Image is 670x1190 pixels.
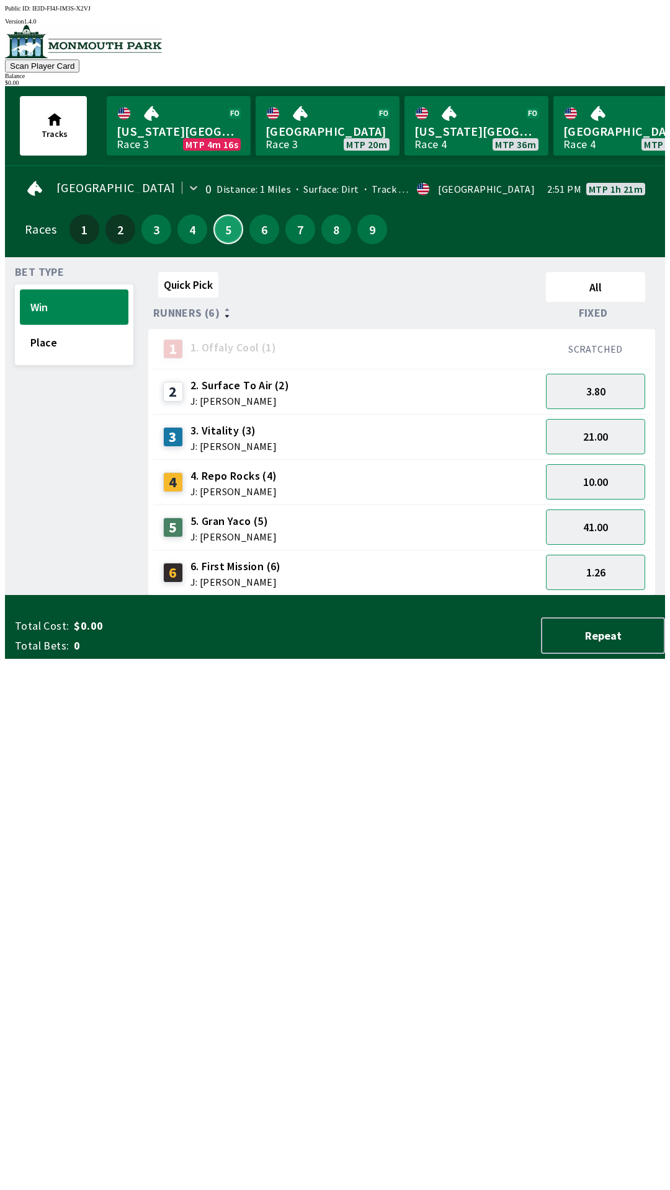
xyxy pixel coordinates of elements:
span: All [552,280,640,294]
button: All [546,272,645,302]
span: J: [PERSON_NAME] [190,532,277,542]
span: Repeat [552,628,654,643]
span: Total Cost: [15,619,69,633]
span: 2. Surface To Air (2) [190,377,289,394]
div: Version 1.4.0 [5,18,665,25]
button: 1.26 [546,555,645,590]
span: J: [PERSON_NAME] [190,441,277,451]
div: 6 [163,563,183,583]
span: Tracks [42,128,68,139]
a: [GEOGRAPHIC_DATA]Race 3MTP 20m [256,96,400,156]
div: 1 [163,339,183,359]
a: [US_STATE][GEOGRAPHIC_DATA]Race 4MTP 36m [404,96,548,156]
button: 8 [321,214,351,244]
div: Balance [5,73,665,79]
span: [US_STATE][GEOGRAPHIC_DATA] [117,123,241,139]
span: Place [30,335,118,350]
span: Track Condition: Firm [359,183,468,195]
div: 2 [163,382,183,402]
span: Total Bets: [15,638,69,653]
div: Fixed [541,307,650,319]
div: $ 0.00 [5,79,665,86]
span: [GEOGRAPHIC_DATA] [266,123,390,139]
span: MTP 20m [346,139,387,149]
span: 8 [324,225,348,234]
div: Races [25,224,56,234]
span: Win [30,300,118,314]
div: 0 [205,184,212,194]
div: 4 [163,472,183,492]
button: 5 [213,214,243,244]
span: $0.00 [74,619,269,633]
div: Runners (6) [153,307,541,319]
span: 1.26 [586,565,605,580]
span: 9 [360,225,384,234]
span: [US_STATE][GEOGRAPHIC_DATA] [414,123,538,139]
span: 3 [145,225,168,234]
button: 9 [357,214,387,244]
span: 1. Offaly Cool (1) [190,340,276,356]
button: 2 [105,214,135,244]
div: Race 3 [117,139,149,149]
span: 5. Gran Yaco (5) [190,513,277,529]
span: 4. Repo Rocks (4) [190,468,277,484]
a: [US_STATE][GEOGRAPHIC_DATA]Race 3MTP 4m 16s [107,96,251,156]
button: Win [20,289,128,325]
span: 21.00 [583,430,608,444]
button: 6 [249,214,279,244]
img: venue logo [5,25,162,58]
span: 41.00 [583,520,608,534]
div: SCRATCHED [546,343,645,355]
span: Surface: Dirt [291,183,359,195]
span: Distance: 1 Miles [217,183,291,195]
span: J: [PERSON_NAME] [190,487,277,496]
button: 7 [285,214,315,244]
div: Race 3 [266,139,298,149]
span: 6 [252,225,276,234]
div: 5 [163,518,183,537]
div: Public ID: [5,5,665,12]
span: 0 [74,638,269,653]
button: Place [20,325,128,360]
button: 3.80 [546,374,645,409]
button: Scan Player Card [5,59,79,73]
div: Race 4 [563,139,596,149]
span: 10.00 [583,475,608,489]
span: J: [PERSON_NAME] [190,577,281,587]
button: 10.00 [546,464,645,500]
button: Tracks [20,96,87,156]
span: J: [PERSON_NAME] [190,396,289,406]
span: 6. First Mission (6) [190,558,281,575]
button: Repeat [541,617,665,654]
button: 41.00 [546,509,645,545]
button: 3 [141,214,171,244]
span: Quick Pick [164,278,213,292]
span: 3.80 [586,384,605,399]
span: Runners (6) [153,308,220,318]
span: Bet Type [15,267,64,277]
div: 3 [163,427,183,447]
span: 7 [288,225,312,234]
span: MTP 36m [495,139,536,149]
span: 2:51 PM [547,184,581,194]
span: IEID-FI4J-IM3S-X2VJ [32,5,91,12]
div: [GEOGRAPHIC_DATA] [438,184,535,194]
button: Quick Pick [158,272,218,297]
span: [GEOGRAPHIC_DATA] [56,183,176,193]
span: Fixed [579,308,608,318]
span: 3. Vitality (3) [190,423,277,439]
span: MTP 1h 21m [589,184,643,194]
button: 4 [177,214,207,244]
button: 1 [69,214,99,244]
span: MTP 4m 16s [185,139,238,149]
span: 1 [73,225,96,234]
span: 4 [181,225,204,234]
div: Race 4 [414,139,447,149]
span: 2 [109,225,132,234]
button: 21.00 [546,419,645,454]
